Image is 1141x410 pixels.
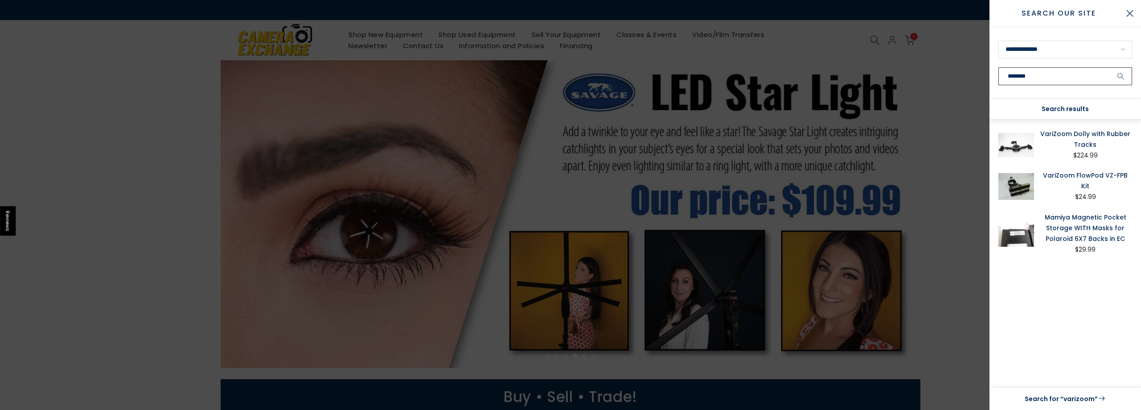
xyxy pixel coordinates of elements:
a: VariZoom Dolly with Rubber Tracks [1038,128,1132,150]
div: $29.99 [1075,244,1096,255]
a: VariZoom FlowPod VZ-FPB Kit [1038,170,1132,191]
button: Close Search [1119,2,1141,25]
div: $224.99 [1073,150,1098,161]
div: $24.99 [1075,191,1096,203]
img: VariZoom FlowPod VZ-FPB Kit in original case and in Excellent working Condition. Tripods, Monopod... [998,170,1034,203]
a: Mamiya Magnetic Pocket Storage WITH Masks for Polaroid 6X7 Backs in EC [1038,212,1132,244]
span: Search Our Site [998,8,1119,19]
img: VariZoom Dolly with Rubber Tracks [998,128,1034,161]
a: Search for “varizoom” [998,393,1132,405]
img: Mamiya Magnetic Pocket Storage WITH Masks for Polaroid 6X7 Backs in EC Medium Format Equipment - ... [998,212,1034,255]
div: Search results [989,99,1141,120]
